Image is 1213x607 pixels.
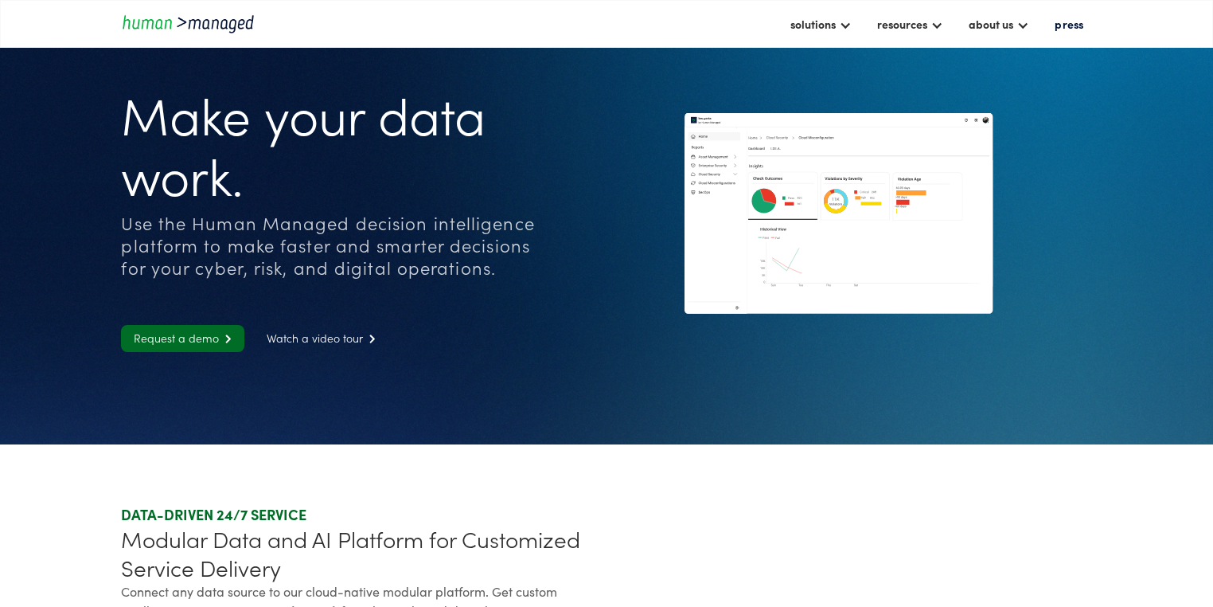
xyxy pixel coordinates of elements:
[699,164,727,167] g: Enterprise Security
[782,10,860,37] div: solutions
[790,14,836,33] div: solutions
[121,524,600,582] div: Modular Data and AI Platform for Customized Service Delivery
[771,147,781,150] g: I.DE.A.
[121,325,244,352] a: Request a demo
[749,147,765,150] g: Dashboard
[749,164,763,168] g: Insights
[1047,10,1091,37] a: press
[771,284,776,287] g: Sun
[760,228,786,231] g: Historical View
[254,325,388,352] a: Watch a video tour
[961,10,1037,37] div: about us
[798,284,803,287] g: Tue
[699,135,708,138] g: Home
[699,182,735,185] g: Cloud Misconfigurations
[869,10,951,37] div: resources
[121,13,264,34] a: home
[763,281,765,284] g: 0
[748,137,757,139] g: Home
[121,212,539,279] div: Use the Human Managed decision intelligence platform to make faster and smarter decisions for you...
[898,178,921,182] g: Violation Age
[363,334,376,344] span: 
[121,505,600,524] div: DATA-DRIVEN 24/7 SERVICE
[969,14,1013,33] div: about us
[219,334,232,344] span: 
[877,14,927,33] div: resources
[121,83,539,204] h1: Make your data work.
[699,155,728,159] g: Asset Management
